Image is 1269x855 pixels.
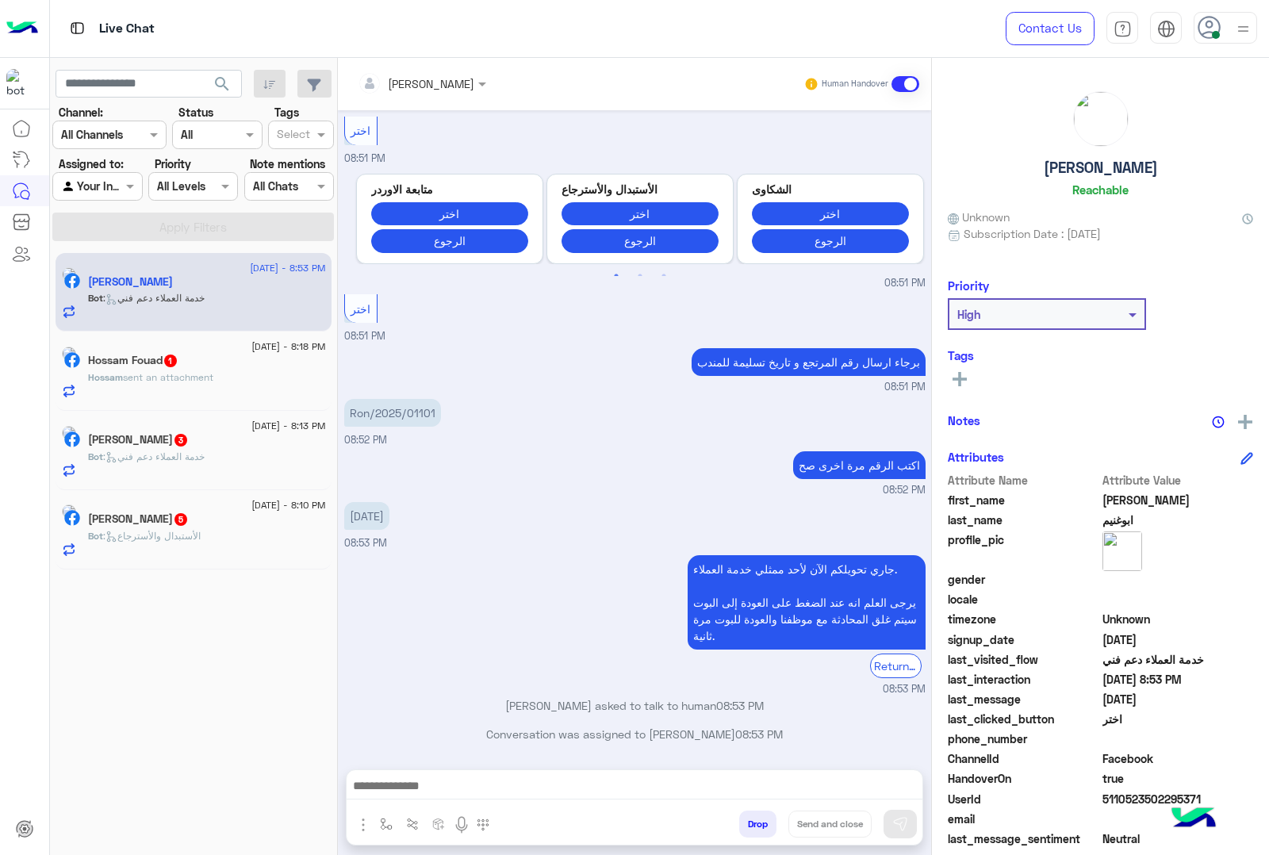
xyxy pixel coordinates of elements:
[870,654,922,678] div: Return to Bot
[1102,770,1254,787] span: true
[883,483,926,498] span: 08:52 PM
[948,413,980,427] h6: Notes
[64,510,80,526] img: Facebook
[1102,472,1254,489] span: Attribute Value
[1044,159,1158,177] h5: [PERSON_NAME]
[948,591,1099,608] span: locale
[371,229,528,252] button: الرجوع
[103,292,205,304] span: : خدمة العملاء دعم فني
[948,671,1099,688] span: last_interaction
[562,229,719,252] button: الرجوع
[250,261,325,275] span: [DATE] - 8:53 PM
[400,811,426,837] button: Trigger scenario
[884,380,926,395] span: 08:51 PM
[788,811,872,838] button: Send and close
[948,791,1099,807] span: UserId
[274,125,310,146] div: Select
[1074,92,1128,146] img: picture
[62,426,76,440] img: picture
[948,209,1010,225] span: Unknown
[426,811,452,837] button: create order
[351,302,370,316] span: اختر
[1233,19,1253,39] img: profile
[344,399,441,427] p: 4/9/2025, 8:52 PM
[632,268,648,284] button: 2 of 2
[1102,531,1142,571] img: picture
[64,352,80,368] img: Facebook
[608,268,624,284] button: 1 of 2
[739,811,776,838] button: Drop
[371,202,528,225] button: اختر
[251,419,325,433] span: [DATE] - 8:13 PM
[752,181,909,197] p: الشكاوى
[1102,750,1254,767] span: 0
[88,530,103,542] span: Bot
[948,711,1099,727] span: last_clicked_button
[59,155,124,172] label: Assigned to:
[948,450,1004,464] h6: Attributes
[62,267,76,282] img: picture
[1102,611,1254,627] span: Unknown
[1106,12,1138,45] a: tab
[948,571,1099,588] span: gender
[562,202,719,225] button: اختر
[155,155,191,172] label: Priority
[1102,512,1254,528] span: ابوغنيم
[213,75,232,94] span: search
[948,730,1099,747] span: phone_number
[948,770,1099,787] span: HandoverOn
[1102,830,1254,847] span: 0
[123,371,213,383] span: sent an attachment
[6,69,35,98] img: 713415422032625
[88,433,189,447] h5: Omar Zizo
[948,611,1099,627] span: timezone
[948,691,1099,707] span: last_message
[251,498,325,512] span: [DATE] - 8:10 PM
[344,152,385,164] span: 08:51 PM
[88,354,178,367] h5: Hossam Fouad
[477,819,489,831] img: make a call
[1006,12,1095,45] a: Contact Us
[964,225,1101,242] span: Subscription Date : [DATE]
[948,492,1099,508] span: first_name
[948,631,1099,648] span: signup_date
[883,682,926,697] span: 08:53 PM
[1157,20,1175,38] img: tab
[948,750,1099,767] span: ChannelId
[735,727,783,741] span: 08:53 PM
[274,104,299,121] label: Tags
[371,181,528,197] p: متابعة الاوردر
[406,818,419,830] img: Trigger scenario
[250,155,325,172] label: Note mentions
[716,699,764,712] span: 08:53 PM
[344,537,387,549] span: 08:53 PM
[103,451,205,462] span: : خدمة العملاء دعم فني
[1212,416,1225,428] img: notes
[62,504,76,519] img: picture
[88,512,189,526] h5: Ezzat Makawy
[99,18,155,40] p: Live Chat
[251,339,325,354] span: [DATE] - 8:18 PM
[656,268,672,284] button: 3 of 2
[67,18,87,38] img: tab
[1102,711,1254,727] span: اختر
[62,347,76,361] img: picture
[948,278,989,293] h6: Priority
[793,451,926,479] p: 4/9/2025, 8:52 PM
[64,273,80,289] img: Facebook
[1102,492,1254,508] span: سعيد
[344,726,926,742] p: Conversation was assigned to [PERSON_NAME]
[344,502,389,530] p: 4/9/2025, 8:53 PM
[892,816,908,832] img: send message
[88,292,103,304] span: Bot
[52,213,334,241] button: Apply Filters
[1072,182,1129,197] h6: Reachable
[1166,792,1221,847] img: hulul-logo.png
[88,275,173,289] h5: سعيد ابوغنيم
[1102,730,1254,747] span: null
[374,811,400,837] button: select flow
[6,12,38,45] img: Logo
[948,531,1099,568] span: profile_pic
[380,818,393,830] img: select flow
[1102,811,1254,827] span: null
